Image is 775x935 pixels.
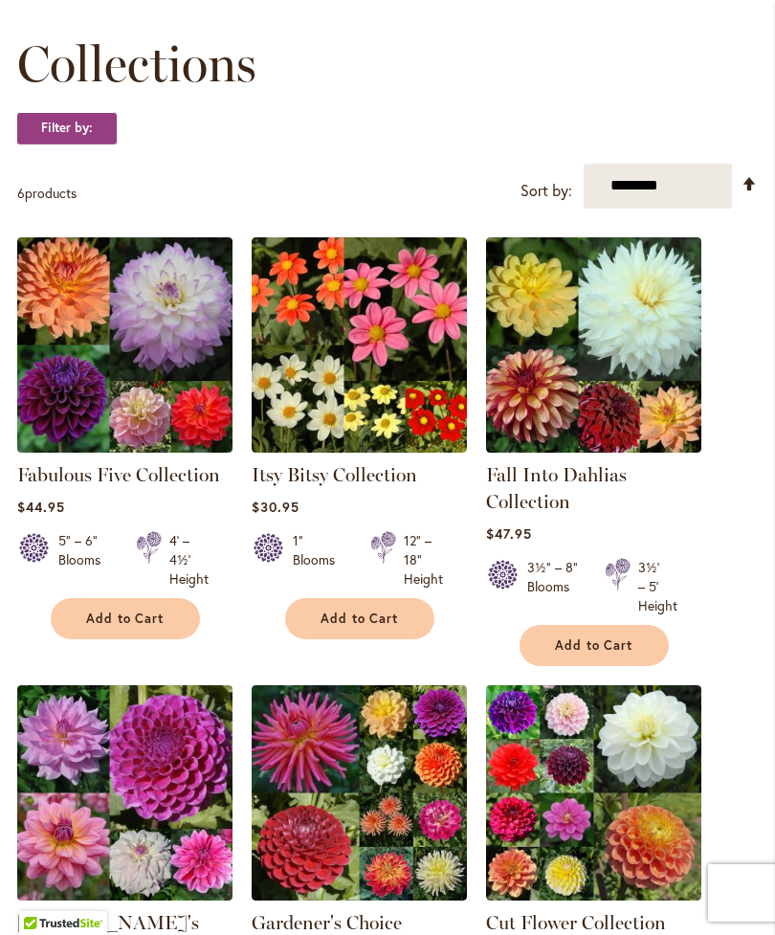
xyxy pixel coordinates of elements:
p: products [17,178,77,209]
a: Fall Into Dahlias Collection [486,438,701,456]
a: Fabulous Five Collection [17,438,232,456]
a: Itsy Bitsy Collection [252,463,417,486]
span: 6 [17,184,25,202]
a: Heather's Must Haves Collection [17,886,232,904]
a: Itsy Bitsy Collection [252,438,467,456]
img: Itsy Bitsy Collection [252,237,467,453]
span: Collections [17,35,256,93]
a: Fabulous Five Collection [17,463,220,486]
strong: Filter by: [17,112,117,145]
div: 4' – 4½' Height [169,531,209,589]
img: Fall Into Dahlias Collection [486,237,701,453]
div: 3½" – 8" Blooms [527,558,582,615]
div: 12" – 18" Height [404,531,443,589]
button: Add to Cart [51,598,200,639]
span: $44.95 [17,498,65,516]
button: Add to Cart [285,598,434,639]
img: Heather's Must Haves Collection [17,685,232,901]
img: Gardener's Choice Collection [252,685,467,901]
div: 5" – 6" Blooms [58,531,113,589]
span: Add to Cart [86,611,165,627]
a: Fall Into Dahlias Collection [486,463,627,513]
span: Add to Cart [321,611,399,627]
a: Gardener's Choice Collection [252,886,467,904]
div: 1" Blooms [293,531,347,589]
a: CUT FLOWER COLLECTION [486,886,701,904]
iframe: Launch Accessibility Center [14,867,68,921]
img: CUT FLOWER COLLECTION [486,685,701,901]
img: Fabulous Five Collection [17,237,232,453]
button: Add to Cart [520,625,669,666]
label: Sort by: [520,173,572,209]
div: 3½' – 5' Height [638,558,677,615]
a: Cut Flower Collection [486,911,666,934]
span: $47.95 [486,524,532,543]
span: Add to Cart [555,637,633,654]
span: $30.95 [252,498,299,516]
